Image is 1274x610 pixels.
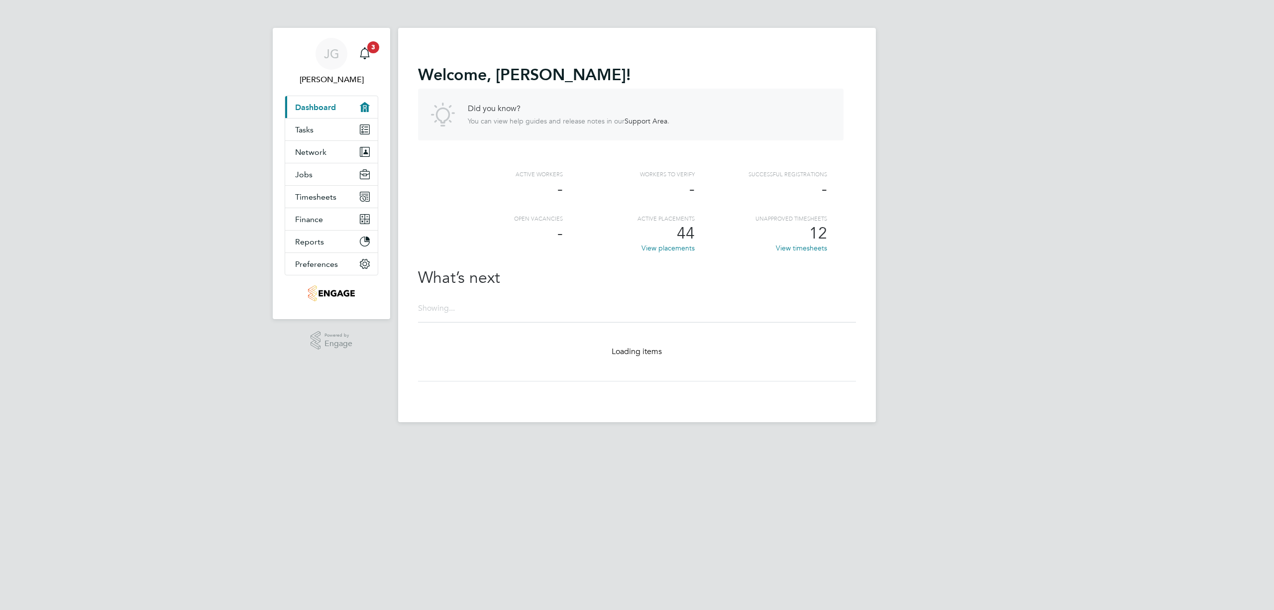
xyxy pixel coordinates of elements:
[641,244,695,252] a: View placements
[285,208,378,230] button: Finance
[418,267,844,288] h2: What’s next
[295,170,313,179] span: Jobs
[285,186,378,208] button: Timesheets
[776,244,827,252] a: View timesheets
[809,224,827,243] span: 12
[695,215,827,223] div: Unapproved Timesheets
[689,179,695,199] span: -
[557,179,563,199] span: -
[295,125,314,134] span: Tasks
[295,237,324,246] span: Reports
[557,224,563,243] span: -
[487,65,626,84] span: , [PERSON_NAME]
[324,340,352,348] span: Engage
[295,192,336,202] span: Timesheets
[563,215,695,223] div: Active Placements
[695,170,827,179] div: Successful registrations
[285,119,378,140] a: Tasks
[295,103,336,112] span: Dashboard
[449,303,455,313] span: ...
[285,74,378,86] span: Jennie Gallagher
[285,231,378,252] button: Reports
[308,285,354,301] img: carmichael-logo-retina.png
[285,96,378,118] a: Dashboard
[311,331,353,350] a: Powered byEngage
[418,303,457,314] div: Showing
[295,215,323,224] span: Finance
[285,285,378,301] a: Go to home page
[367,41,379,53] span: 3
[355,38,375,70] a: 3
[285,38,378,86] a: JG[PERSON_NAME]
[430,170,563,179] div: Active workers
[295,259,338,269] span: Preferences
[677,224,695,243] span: 44
[324,47,339,60] span: JG
[295,147,326,157] span: Network
[285,253,378,275] button: Preferences
[285,141,378,163] button: Network
[468,104,669,114] h4: Did you know?
[285,163,378,185] button: Jobs
[273,28,390,319] nav: Main navigation
[418,65,844,85] h2: Welcome !
[625,117,667,125] a: Support Area
[563,170,695,179] div: Workers to verify
[822,179,827,199] span: -
[468,117,669,125] p: You can view help guides and release notes in our .
[430,215,563,223] div: Open vacancies
[324,331,352,340] span: Powered by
